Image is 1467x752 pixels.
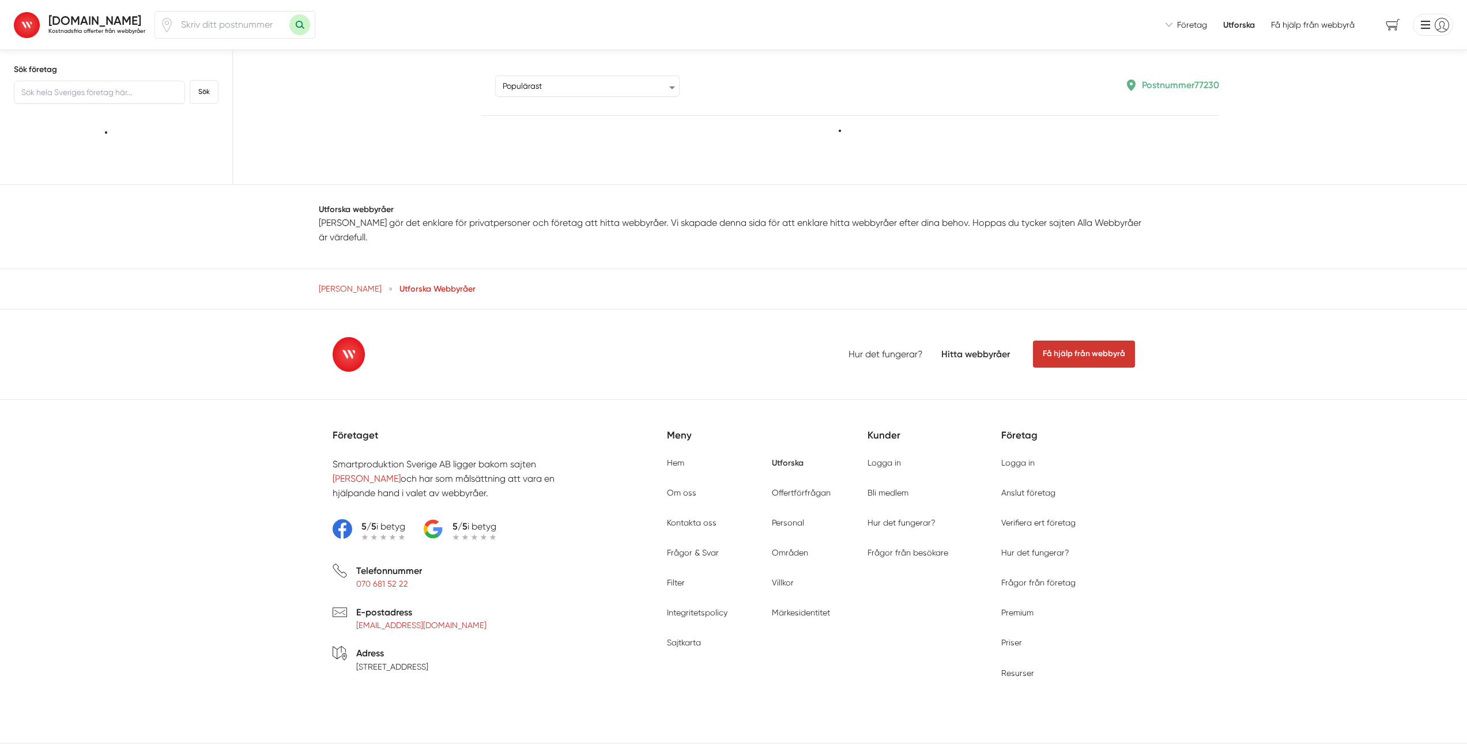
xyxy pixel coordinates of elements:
span: Få hjälp från webbyrå [1033,341,1135,367]
p: Adress [356,646,428,660]
a: [PERSON_NAME] [319,284,382,293]
a: Alla Webbyråer [DOMAIN_NAME] Kostnadsfria offerter från webbyråer [14,9,145,40]
h5: Sök företag [14,64,218,75]
h1: Utforska webbyråer [319,203,1149,215]
a: Utforska Webbyråer [399,284,476,294]
h5: Meny [667,428,868,457]
input: Sök hela Sveriges företag här... [14,81,185,104]
a: Sajtkarta [667,638,701,647]
a: Frågor från företag [1001,578,1076,587]
p: i betyg [452,519,496,534]
strong: 5/5 [452,521,467,532]
svg: Pin / Karta [160,18,174,32]
a: Filter [667,578,685,587]
span: navigation-cart [1378,15,1408,35]
img: Alla Webbyråer [14,12,40,38]
a: Hitta webbyråer [941,349,1010,360]
nav: Breadcrumb [319,283,1149,294]
button: Sök [190,80,218,104]
a: [EMAIL_ADDRESS][DOMAIN_NAME] [356,621,487,630]
span: Få hjälp från webbyrå [1271,19,1355,31]
strong: [DOMAIN_NAME] [48,13,141,28]
span: Klicka för att använda din position. [160,18,174,32]
a: Logga in [868,458,901,467]
a: Om oss [667,488,696,497]
a: 5/5i betyg [424,519,496,541]
a: Priser [1001,638,1022,647]
img: Logotyp Alla Webbyråer [333,337,365,372]
a: Frågor & Svar [667,548,719,557]
p: Postnummer 77230 [1142,78,1219,92]
a: Personal [772,518,804,527]
button: Sök med postnummer [289,14,310,35]
a: Utforska [772,458,804,468]
p: Telefonnummer [356,564,422,578]
a: Märkesidentitet [772,608,830,617]
span: » [389,283,393,294]
h5: Företaget [333,428,667,457]
p: E-postadress [356,605,487,619]
a: Villkor [772,578,794,587]
a: Frågor från besökare [868,548,948,557]
a: Anslut företag [1001,488,1055,497]
a: Verifiera ert företag [1001,518,1076,527]
a: Utforska [1223,19,1255,31]
a: Hem [667,458,684,467]
p: [PERSON_NAME] gör det enklare för privatpersoner och företag att hitta webbyråer. Vi skapade denn... [319,216,1149,245]
a: Resurser [1001,668,1034,678]
a: 070 681 52 22 [356,579,408,588]
a: Hur det fungerar? [1001,548,1069,557]
p: Smartproduktion Sverige AB ligger bakom sajten och har som målsättning att vara en hjälpande hand... [333,457,591,501]
p: [STREET_ADDRESS] [356,661,428,672]
svg: Telefon [333,564,347,578]
a: Hur det fungerar? [868,518,936,527]
span: Företag [1177,19,1207,31]
input: Skriv ditt postnummer [174,12,289,38]
a: Bli medlem [868,488,908,497]
h5: Företag [1001,428,1135,457]
p: i betyg [361,519,405,534]
a: Premium [1001,608,1034,617]
a: Logga in [1001,458,1035,467]
a: Kontakta oss [667,518,716,527]
h2: Kostnadsfria offerter från webbyråer [48,27,145,35]
h5: Kunder [868,428,1001,457]
a: 5/5i betyg [333,519,405,541]
a: Hur det fungerar? [848,349,923,360]
strong: 5/5 [361,521,376,532]
a: Integritetspolicy [667,608,727,617]
a: [PERSON_NAME] [333,473,401,484]
a: Offertförfrågan [772,488,831,497]
a: Områden [772,548,808,557]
